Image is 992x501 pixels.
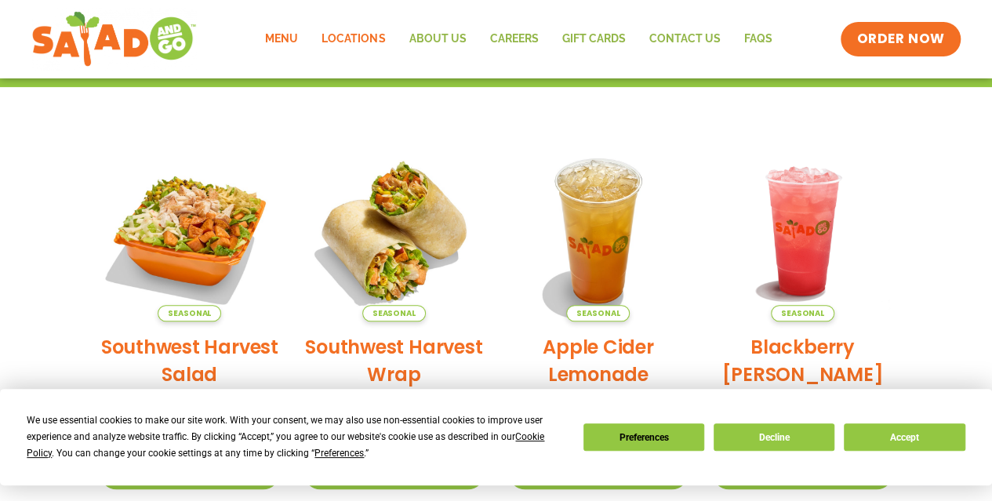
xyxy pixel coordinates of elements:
[550,21,637,57] a: GIFT CARDS
[856,30,944,49] span: ORDER NOW
[253,21,310,57] a: Menu
[508,333,689,388] h2: Apple Cider Lemonade
[303,333,485,388] h2: Southwest Harvest Wrap
[841,22,960,56] a: ORDER NOW
[31,8,197,71] img: new-SAG-logo-768×292
[100,140,281,321] img: Product photo for Southwest Harvest Salad
[508,140,689,321] img: Product photo for Apple Cider Lemonade
[362,305,426,321] span: Seasonal
[303,140,485,321] img: Product photo for Southwest Harvest Wrap
[637,21,732,57] a: Contact Us
[397,21,478,57] a: About Us
[478,21,550,57] a: Careers
[310,21,397,57] a: Locations
[566,305,630,321] span: Seasonal
[732,21,783,57] a: FAQs
[100,333,281,388] h2: Southwest Harvest Salad
[158,305,221,321] span: Seasonal
[27,412,564,462] div: We use essential cookies to make our site work. With your consent, we may also use non-essential ...
[712,140,893,321] img: Product photo for Blackberry Bramble Lemonade
[771,305,834,321] span: Seasonal
[253,21,783,57] nav: Menu
[844,423,965,451] button: Accept
[314,448,364,459] span: Preferences
[583,423,704,451] button: Preferences
[712,333,893,416] h2: Blackberry [PERSON_NAME] Lemonade
[714,423,834,451] button: Decline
